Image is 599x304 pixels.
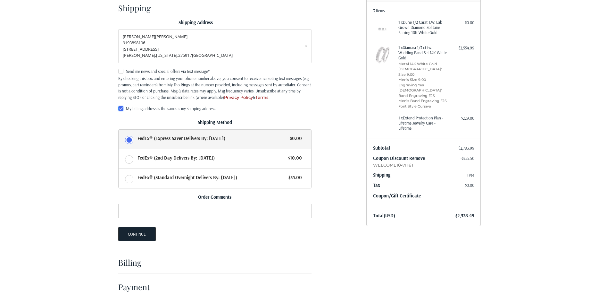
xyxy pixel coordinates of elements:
span: [US_STATE], [156,52,178,58]
h4: 1 x Xiamara 1/3 ct tw. Wedding Band Set 14K White Gold [398,45,447,61]
span: [GEOGRAPHIC_DATA] [192,52,233,58]
div: By checking this box and entering your phone number above, you consent to receive marketing text ... [118,75,312,100]
span: [STREET_ADDRESS] [123,46,159,52]
span: Shipping [373,172,390,178]
li: Engraving Yes [398,83,447,88]
span: Total (USD) [373,213,395,219]
button: Continue [118,227,156,241]
h3: 3 Items [373,8,474,13]
label: My billing address is the same as my shipping address. [118,106,312,111]
span: 27591 / [178,52,192,58]
span: FedEx® (Express Saver Delivers By: [DATE]) [137,135,287,142]
span: $2,528.49 [455,213,474,219]
li: [DEMOGRAPHIC_DATA]’ Band Engraving EJS [398,88,447,98]
span: [PERSON_NAME] [155,34,187,39]
legend: Order Comments [137,194,292,204]
span: FedEx® (Standard Overnight Delivers By: [DATE]) [137,174,286,181]
li: [DEMOGRAPHIC_DATA]' Size 9.00 [398,66,447,77]
span: Subtotal [373,145,390,151]
li: Men's Size 9.00 [398,77,447,83]
a: Coupon/Gift Certificate [373,193,421,199]
a: Remove [409,155,425,161]
li: Font Style Cursive [398,104,447,109]
div: $0.00 [449,20,474,26]
span: $35.00 [285,174,302,181]
h2: Billing [118,257,156,267]
div: $229.00 [449,115,474,122]
span: [PERSON_NAME], [123,52,156,58]
li: Metal 14K White Gold [398,61,447,67]
span: [PERSON_NAME] [123,34,155,39]
span: $0.00 [465,183,474,188]
h2: Payment [118,282,156,292]
span: Coupon Discount [373,155,409,161]
span: Free [467,172,474,178]
span: -$255.50 [461,156,474,161]
legend: Shipping Address [118,19,273,29]
label: Send me news and special offers via text message* [118,69,312,74]
span: 9193898106 [123,40,145,46]
a: Terms [255,95,269,100]
a: Enter or select a different address [118,29,312,63]
legend: Shipping Method [137,119,292,129]
span: Tax [373,182,380,188]
h4: 1 x Extend Protection Plan - Lifetime Jewelry Care - Lifetime [398,115,447,131]
span: $2,783.99 [459,145,474,151]
a: Privacy Policy [224,95,253,100]
div: $2,554.99 [449,45,474,51]
span: $10.00 [285,154,302,162]
span: WELCOME10-7H6T [373,162,474,169]
span: FedEx® (2nd Day Delivers By: [DATE]) [137,154,285,162]
h4: 1 x Dune 1/2 Carat T.W. Lab Grown Diamond Solitaire Earring 10K White Gold [398,20,447,35]
span: $0.00 [287,135,302,142]
li: Men’s Band Engraving EJS [398,98,447,104]
h2: Shipping [118,3,156,13]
